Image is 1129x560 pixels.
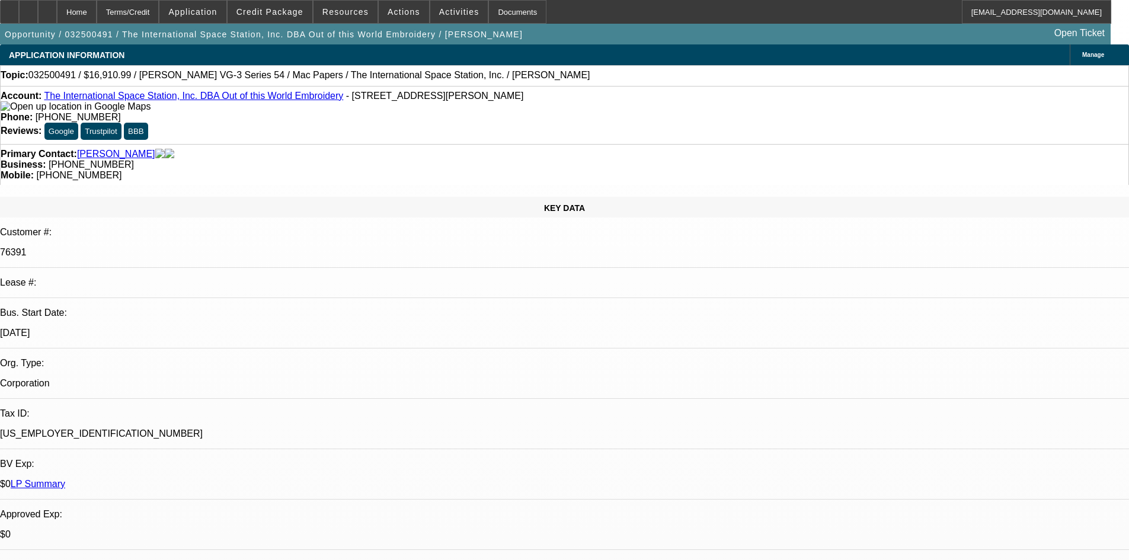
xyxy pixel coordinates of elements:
strong: Account: [1,91,41,101]
button: Credit Package [228,1,312,23]
span: Actions [388,7,420,17]
button: Trustpilot [81,123,121,140]
a: LP Summary [11,479,65,489]
strong: Phone: [1,112,33,122]
span: KEY DATA [544,203,585,213]
span: [PHONE_NUMBER] [49,159,134,169]
strong: Reviews: [1,126,41,136]
button: Actions [379,1,429,23]
span: Credit Package [236,7,303,17]
strong: Mobile: [1,170,34,180]
span: 032500491 / $16,910.99 / [PERSON_NAME] VG-3 Series 54 / Mac Papers / The International Space Stat... [28,70,590,81]
a: View Google Maps [1,101,151,111]
button: Resources [314,1,378,23]
span: [PHONE_NUMBER] [36,112,121,122]
a: The International Space Station, Inc. DBA Out of this World Embroidery [44,91,343,101]
span: Resources [322,7,369,17]
img: linkedin-icon.png [165,149,174,159]
img: Open up location in Google Maps [1,101,151,112]
span: Opportunity / 032500491 / The International Space Station, Inc. DBA Out of this World Embroidery ... [5,30,523,39]
button: Application [159,1,226,23]
a: Open Ticket [1050,23,1109,43]
span: Application [168,7,217,17]
strong: Primary Contact: [1,149,77,159]
strong: Business: [1,159,46,169]
img: facebook-icon.png [155,149,165,159]
span: [PHONE_NUMBER] [36,170,121,180]
strong: Topic: [1,70,28,81]
span: Activities [439,7,479,17]
button: BBB [124,123,148,140]
a: [PERSON_NAME] [77,149,155,159]
span: - [STREET_ADDRESS][PERSON_NAME] [346,91,524,101]
span: Manage [1082,52,1104,58]
button: Google [44,123,78,140]
span: APPLICATION INFORMATION [9,50,124,60]
button: Activities [430,1,488,23]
